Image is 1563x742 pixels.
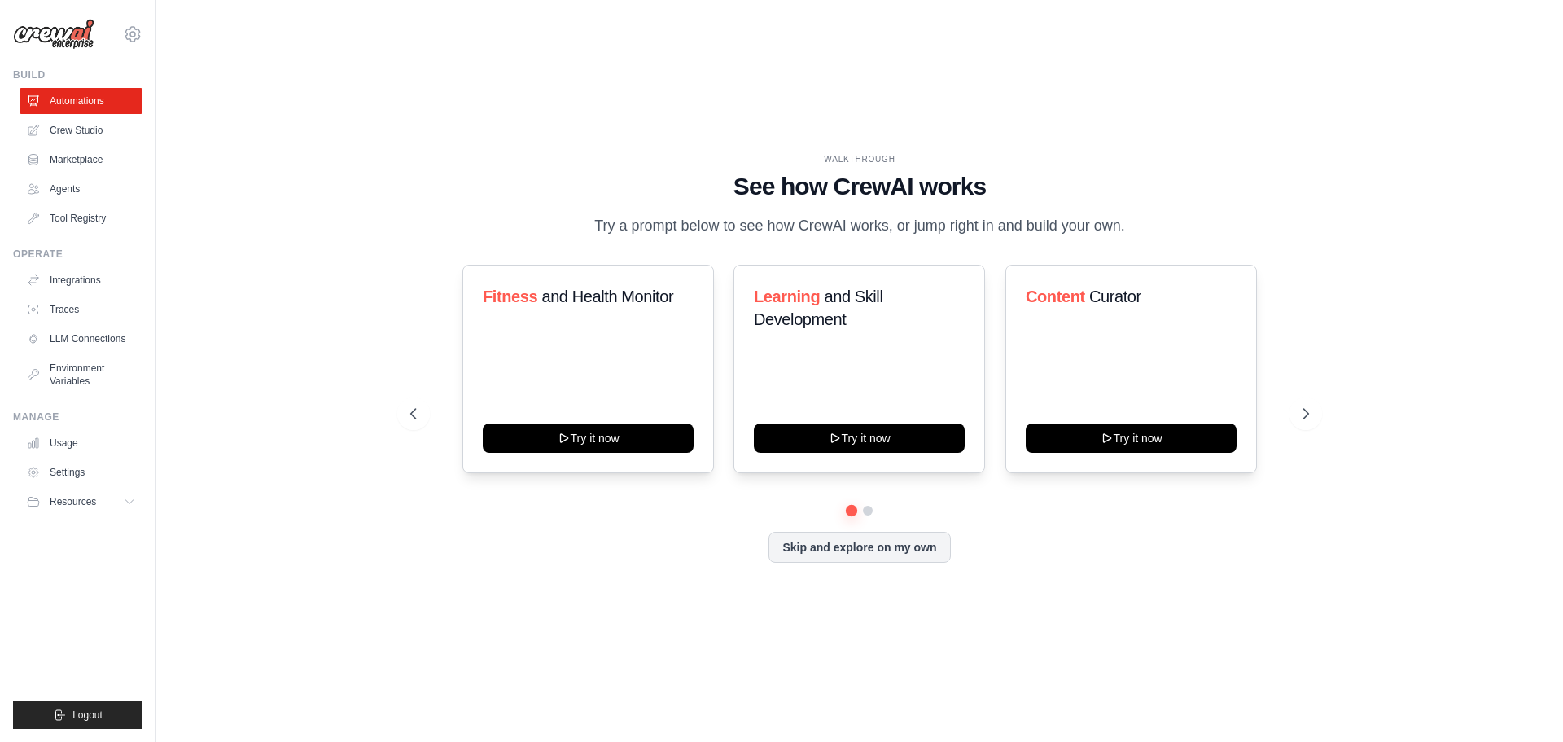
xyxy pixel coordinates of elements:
[20,147,142,173] a: Marketplace
[13,68,142,81] div: Build
[20,355,142,394] a: Environment Variables
[20,430,142,456] a: Usage
[20,176,142,202] a: Agents
[13,411,142,424] div: Manage
[1026,424,1237,453] button: Try it now
[20,88,142,114] a: Automations
[20,489,142,515] button: Resources
[483,424,694,453] button: Try it now
[20,267,142,293] a: Integrations
[20,205,142,231] a: Tool Registry
[20,459,142,485] a: Settings
[586,214,1133,238] p: Try a prompt below to see how CrewAI works, or jump right in and build your own.
[20,296,142,323] a: Traces
[410,153,1309,165] div: WALKTHROUGH
[13,701,142,729] button: Logout
[13,19,94,50] img: Logo
[1026,288,1085,305] span: Content
[754,288,820,305] span: Learning
[754,288,882,328] span: and Skill Development
[72,709,103,722] span: Logout
[1089,288,1141,305] span: Curator
[13,248,142,261] div: Operate
[754,424,965,453] button: Try it now
[541,288,673,305] span: and Health Monitor
[410,172,1309,201] h1: See how CrewAI works
[768,532,950,563] button: Skip and explore on my own
[50,495,96,508] span: Resources
[483,288,537,305] span: Fitness
[20,117,142,143] a: Crew Studio
[20,326,142,352] a: LLM Connections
